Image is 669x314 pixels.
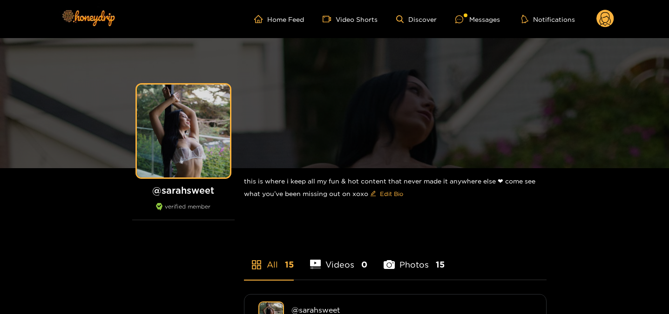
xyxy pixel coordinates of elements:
[254,15,267,23] span: home
[396,15,437,23] a: Discover
[323,15,378,23] a: Video Shorts
[436,259,445,270] span: 15
[368,186,405,201] button: editEdit Bio
[310,238,368,280] li: Videos
[291,306,532,314] div: @ sarahsweet
[132,203,235,220] div: verified member
[519,14,578,24] button: Notifications
[251,259,262,270] span: appstore
[455,14,500,25] div: Messages
[384,238,445,280] li: Photos
[380,189,403,198] span: Edit Bio
[244,238,294,280] li: All
[132,184,235,196] h1: @ sarahsweet
[361,259,367,270] span: 0
[285,259,294,270] span: 15
[323,15,336,23] span: video-camera
[254,15,304,23] a: Home Feed
[370,190,376,197] span: edit
[244,168,547,209] div: this is where i keep all my fun & hot content that never made it anywhere else ❤︎︎ come see what ...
